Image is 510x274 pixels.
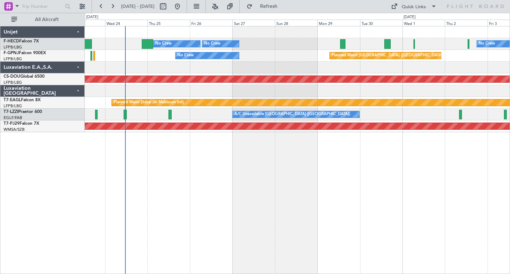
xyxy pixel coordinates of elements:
[4,39,19,43] span: F-HECD
[86,14,98,20] div: [DATE]
[243,1,286,12] button: Refresh
[4,80,22,85] a: LFPB/LBG
[404,14,416,20] div: [DATE]
[4,103,22,109] a: LFPB/LBG
[114,97,184,108] div: Planned Maint Dubai (Al Maktoum Intl)
[190,20,232,26] div: Fri 26
[387,1,440,12] button: Quick Links
[204,38,220,49] div: No Crew
[19,17,75,22] span: All Aircraft
[4,98,41,102] a: T7-EAGLFalcon 8X
[8,14,77,25] button: All Aircraft
[4,45,22,50] a: LFPB/LBG
[4,39,39,43] a: F-HECDFalcon 7X
[4,51,19,55] span: F-GPNJ
[402,4,426,11] div: Quick Links
[105,20,147,26] div: Wed 24
[233,20,275,26] div: Sat 27
[147,20,190,26] div: Thu 25
[4,122,20,126] span: T7-PJ29
[4,74,45,79] a: CS-DOUGlobal 6500
[275,20,317,26] div: Sun 28
[360,20,402,26] div: Tue 30
[155,38,172,49] div: No Crew
[4,74,20,79] span: CS-DOU
[317,20,360,26] div: Mon 29
[4,110,42,114] a: T7-LZZIPraetor 600
[254,4,284,9] span: Refresh
[4,98,21,102] span: T7-EAGL
[402,20,445,26] div: Wed 1
[445,20,487,26] div: Thu 2
[22,1,63,12] input: Trip Number
[4,56,22,62] a: LFPB/LBG
[4,51,46,55] a: F-GPNJFalcon 900EX
[4,110,18,114] span: T7-LZZI
[121,3,155,10] span: [DATE] - [DATE]
[332,50,444,61] div: Planned Maint [GEOGRAPHIC_DATA] ([GEOGRAPHIC_DATA])
[234,109,350,120] div: A/C Unavailable [GEOGRAPHIC_DATA] ([GEOGRAPHIC_DATA])
[4,127,25,132] a: WMSA/SZB
[4,122,39,126] a: T7-PJ29Falcon 7X
[479,38,495,49] div: No Crew
[4,115,22,120] a: EGLF/FAB
[177,50,194,61] div: No Crew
